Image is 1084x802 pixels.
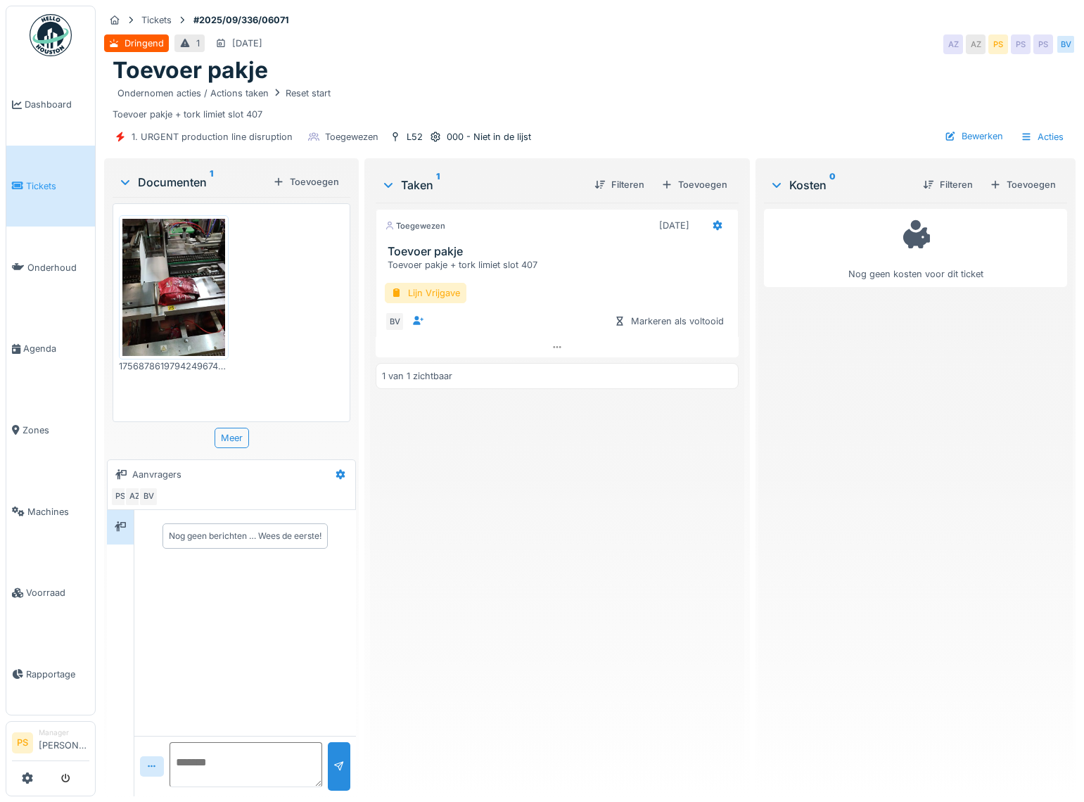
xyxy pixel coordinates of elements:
div: Meer [215,428,249,448]
div: Kosten [770,177,912,193]
a: Onderhoud [6,227,95,308]
a: Dashboard [6,64,95,146]
div: Acties [1014,127,1070,147]
a: Agenda [6,308,95,390]
img: votifnskp69wtf5znwdc16dfo76b [122,219,225,356]
div: AZ [125,487,144,507]
div: Aanvragers [132,468,181,481]
div: Tickets [141,13,172,27]
span: Tickets [26,179,89,193]
a: Rapportage [6,634,95,715]
span: Dashboard [25,98,89,111]
a: PS Manager[PERSON_NAME] [12,727,89,761]
div: Filteren [589,175,650,194]
a: Zones [6,390,95,471]
span: Zones [23,424,89,437]
div: Toevoegen [656,175,733,194]
div: L52 [407,130,423,144]
a: Machines [6,471,95,552]
span: Rapportage [26,668,89,681]
a: Tickets [6,146,95,227]
span: Voorraad [26,586,89,599]
div: PS [988,34,1008,54]
div: Dringend [125,37,164,50]
div: Documenten [118,174,267,191]
div: Toevoegen [984,175,1061,194]
strong: #2025/09/336/06071 [188,13,295,27]
div: Toevoer pakje + tork limiet slot 407 [388,258,732,272]
sup: 1 [436,177,440,193]
h3: Toevoer pakje [388,245,732,258]
div: Toegewezen [325,130,378,144]
li: PS [12,732,33,753]
div: 17568786197942496741507650538632.jpg [119,359,229,373]
span: Machines [27,505,89,518]
div: Toevoer pakje + tork limiet slot 407 [113,84,1067,121]
div: Lijn Vrijgave [385,283,466,303]
div: Filteren [917,175,978,194]
a: Voorraad [6,552,95,634]
div: [DATE] [232,37,262,50]
div: BV [1056,34,1076,54]
li: [PERSON_NAME] [39,727,89,758]
div: 000 - Niet in de lijst [447,130,531,144]
div: Bewerken [939,127,1009,146]
div: 1. URGENT production line disruption [132,130,293,144]
div: Markeren als voltooid [608,312,729,331]
div: [DATE] [659,219,689,232]
span: Agenda [23,342,89,355]
img: Badge_color-CXgf-gQk.svg [30,14,72,56]
div: 1 van 1 zichtbaar [382,369,452,383]
div: AZ [943,34,963,54]
h1: Toevoer pakje [113,57,268,84]
div: PS [1033,34,1053,54]
div: BV [139,487,158,507]
div: 1 [196,37,200,50]
div: Ondernomen acties / Actions taken Reset start [117,87,331,100]
span: Onderhoud [27,261,89,274]
div: PS [110,487,130,507]
sup: 0 [829,177,836,193]
div: BV [385,312,404,331]
div: Toevoegen [267,172,345,191]
div: PS [1011,34,1031,54]
sup: 1 [210,174,213,191]
div: Manager [39,727,89,738]
div: Nog geen kosten voor dit ticket [773,215,1058,281]
div: Toegewezen [385,220,445,232]
div: Nog geen berichten … Wees de eerste! [169,530,321,542]
div: Taken [381,177,583,193]
div: AZ [966,34,986,54]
